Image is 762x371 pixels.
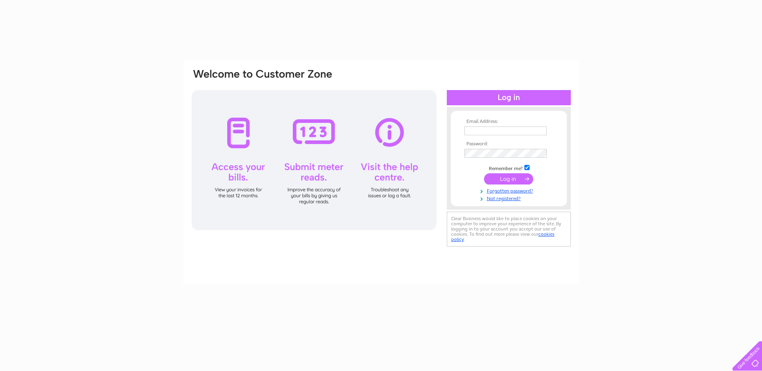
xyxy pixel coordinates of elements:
[464,194,555,202] a: Not registered?
[451,231,554,242] a: cookies policy
[464,187,555,194] a: Forgotten password?
[462,164,555,172] td: Remember me?
[462,119,555,124] th: Email Address:
[447,212,571,247] div: Clear Business would like to place cookies on your computer to improve your experience of the sit...
[484,173,533,184] input: Submit
[462,141,555,147] th: Password:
